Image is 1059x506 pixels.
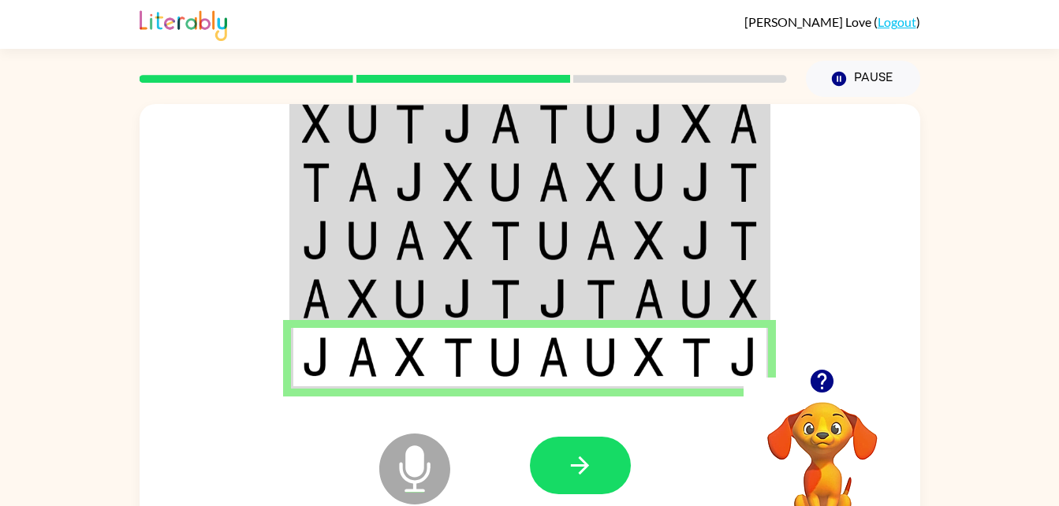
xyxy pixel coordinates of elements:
img: a [348,337,378,377]
img: u [634,162,664,202]
img: x [681,104,711,143]
img: j [443,104,473,143]
img: x [586,162,616,202]
img: t [586,279,616,318]
img: t [443,337,473,377]
img: t [490,279,520,318]
img: u [490,162,520,202]
img: a [395,221,425,260]
img: t [729,221,758,260]
img: x [443,162,473,202]
img: a [302,279,330,318]
img: u [490,337,520,377]
img: u [395,279,425,318]
button: Pause [806,61,920,97]
img: j [443,279,473,318]
img: a [490,104,520,143]
span: [PERSON_NAME] Love [744,14,874,29]
a: Logout [878,14,916,29]
img: t [302,162,330,202]
img: j [681,162,711,202]
div: ( ) [744,14,920,29]
img: u [586,337,616,377]
img: t [729,162,758,202]
img: a [539,162,569,202]
img: a [348,162,378,202]
img: j [681,221,711,260]
img: a [539,337,569,377]
img: x [634,337,664,377]
img: t [681,337,711,377]
img: u [586,104,616,143]
img: u [348,104,378,143]
img: Literably [140,6,227,41]
img: a [586,221,616,260]
img: x [443,221,473,260]
img: x [634,221,664,260]
img: u [539,221,569,260]
img: a [729,104,758,143]
img: t [539,104,569,143]
img: j [395,162,425,202]
img: u [681,279,711,318]
img: j [729,337,758,377]
img: j [539,279,569,318]
img: u [348,221,378,260]
img: a [634,279,664,318]
img: j [302,221,330,260]
img: x [729,279,758,318]
img: t [395,104,425,143]
img: j [634,104,664,143]
img: x [348,279,378,318]
img: x [395,337,425,377]
img: t [490,221,520,260]
img: j [302,337,330,377]
img: x [302,104,330,143]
